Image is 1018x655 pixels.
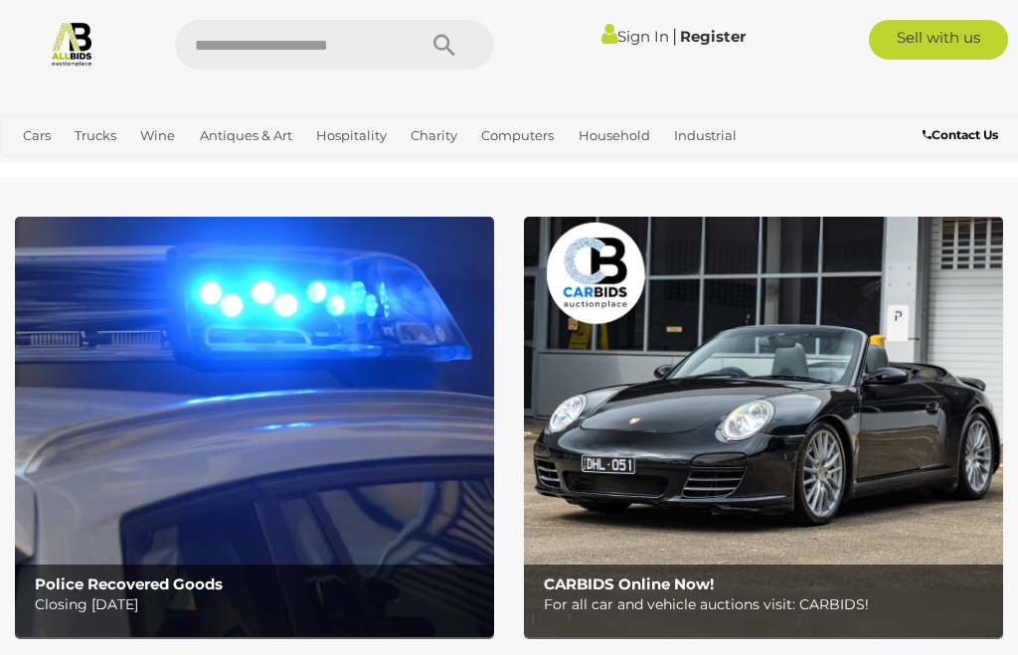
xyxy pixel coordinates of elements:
[15,152,92,185] a: Jewellery
[403,119,465,152] a: Charity
[923,127,998,142] b: Contact Us
[15,217,494,636] a: Police Recovered Goods Police Recovered Goods Closing [DATE]
[473,119,562,152] a: Computers
[524,217,1003,636] img: CARBIDS Online Now!
[100,152,154,185] a: Office
[67,119,124,152] a: Trucks
[15,217,494,636] img: Police Recovered Goods
[544,592,992,617] p: For all car and vehicle auctions visit: CARBIDS!
[15,119,59,152] a: Cars
[395,20,494,70] button: Search
[35,592,483,617] p: Closing [DATE]
[544,574,714,593] b: CARBIDS Online Now!
[35,574,223,593] b: Police Recovered Goods
[192,119,300,152] a: Antiques & Art
[524,217,1003,636] a: CARBIDS Online Now! CARBIDS Online Now! For all car and vehicle auctions visit: CARBIDS!
[680,27,746,46] a: Register
[666,119,745,152] a: Industrial
[923,124,1003,146] a: Contact Us
[308,119,395,152] a: Hospitality
[571,119,658,152] a: Household
[672,25,677,47] span: |
[49,20,95,67] img: Allbids.com.au
[869,20,1008,60] a: Sell with us
[228,152,385,185] a: [GEOGRAPHIC_DATA]
[601,27,669,46] a: Sign In
[162,152,219,185] a: Sports
[132,119,183,152] a: Wine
